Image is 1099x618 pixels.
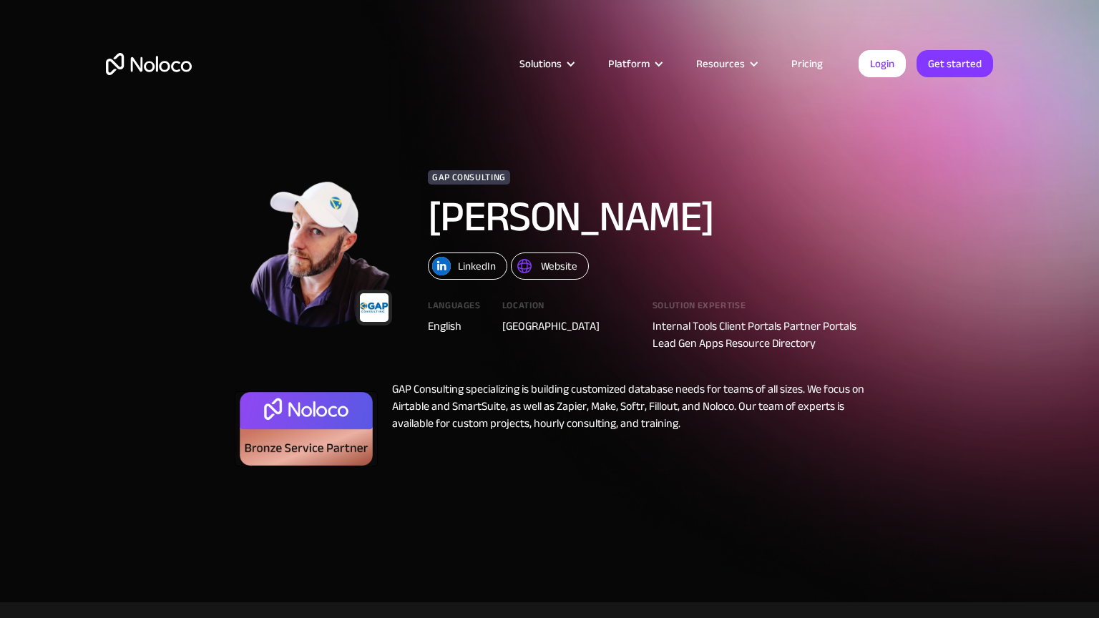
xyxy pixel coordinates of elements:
[653,318,864,352] div: Internal Tools Client Portals Partner Portals Lead Gen Apps Resource Directory
[608,54,650,73] div: Platform
[859,50,906,77] a: Login
[773,54,841,73] a: Pricing
[541,257,577,275] div: Website
[590,54,678,73] div: Platform
[696,54,745,73] div: Resources
[502,301,631,318] div: Location
[502,54,590,73] div: Solutions
[917,50,993,77] a: Get started
[106,53,192,75] a: home
[428,170,510,185] div: GAP Consulting
[458,257,496,275] div: LinkedIn
[653,301,864,318] div: Solution expertise
[519,54,562,73] div: Solutions
[511,252,589,280] a: Website
[428,301,481,318] div: Languages
[428,318,481,335] div: English
[378,381,864,474] div: GAP Consulting specializing is building customized database needs for teams of all sizes. We focu...
[428,252,507,280] a: LinkedIn
[502,318,631,335] div: [GEOGRAPHIC_DATA]
[428,195,821,238] h1: [PERSON_NAME]
[678,54,773,73] div: Resources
